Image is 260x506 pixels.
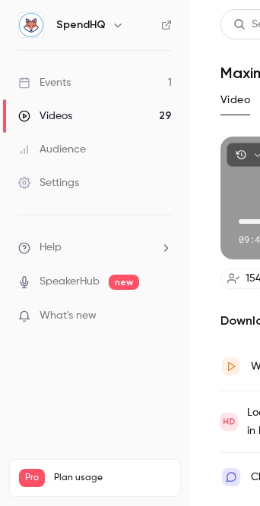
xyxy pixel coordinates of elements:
[18,142,86,157] div: Audience
[220,88,250,112] button: Video
[18,108,72,124] div: Videos
[109,275,139,290] span: new
[18,75,71,90] div: Events
[40,274,100,290] a: SpeakerHub
[56,17,106,33] h6: SpendHQ
[40,240,62,256] span: Help
[19,469,45,487] span: Pro
[18,240,172,256] li: help-dropdown-opener
[54,472,171,484] span: Plan usage
[40,308,97,324] span: What's new
[154,310,172,323] iframe: Noticeable Trigger
[18,175,79,190] div: Settings
[19,13,43,37] img: SpendHQ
